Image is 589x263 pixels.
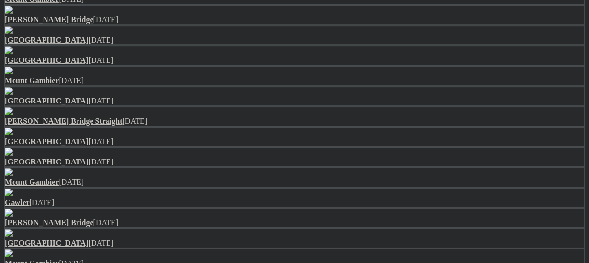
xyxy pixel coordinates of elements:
[5,158,89,166] a: [GEOGRAPHIC_DATA]
[5,189,13,196] img: file-red.svg
[5,67,13,74] img: file-red.svg
[5,229,13,237] img: file-red.svg
[5,97,584,105] div: [DATE]
[5,15,93,24] a: [PERSON_NAME] Bridge
[5,6,13,14] img: file-red.svg
[5,148,13,156] img: file-red.svg
[5,128,13,135] img: file-red.svg
[5,36,89,44] a: [GEOGRAPHIC_DATA]
[5,15,584,24] div: [DATE]
[5,239,89,247] a: [GEOGRAPHIC_DATA]
[5,198,30,206] a: Gawler
[5,76,59,85] a: Mount Gambier
[5,107,13,115] img: file-red.svg
[5,117,123,125] a: [PERSON_NAME] Bridge Straight
[5,36,584,44] div: [DATE]
[5,46,13,54] img: file-red.svg
[5,56,584,65] div: [DATE]
[5,198,584,207] div: [DATE]
[5,239,584,248] div: [DATE]
[5,209,13,217] img: file-red.svg
[5,87,13,95] img: file-red.svg
[5,158,584,166] div: [DATE]
[5,168,13,176] img: file-red.svg
[5,97,89,105] a: [GEOGRAPHIC_DATA]
[5,76,584,85] div: [DATE]
[5,249,13,257] img: file-red.svg
[5,137,89,146] a: [GEOGRAPHIC_DATA]
[5,117,584,126] div: [DATE]
[5,219,93,227] a: [PERSON_NAME] Bridge
[5,137,584,146] div: [DATE]
[5,56,89,64] a: [GEOGRAPHIC_DATA]
[5,178,59,186] a: Mount Gambier
[5,26,13,34] img: file-red.svg
[5,219,584,227] div: [DATE]
[5,178,584,187] div: [DATE]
